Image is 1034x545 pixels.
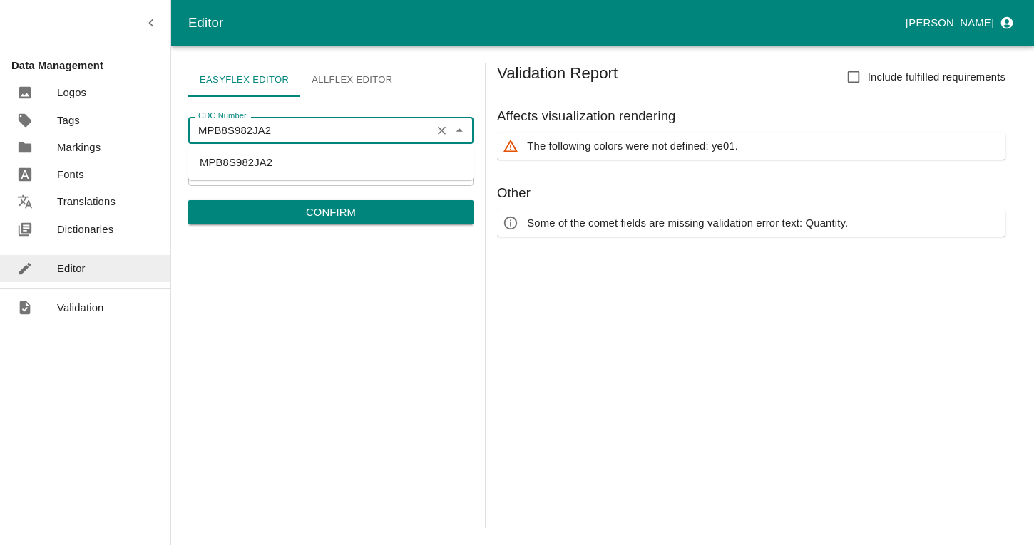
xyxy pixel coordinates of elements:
[188,63,300,97] a: Easyflex Editor
[188,150,474,175] li: MPB8S982JA2
[497,63,618,91] h5: Validation Report
[300,63,404,97] a: Allflex Editor
[57,194,116,209] p: Translations
[198,110,247,122] label: CDC Number
[57,261,86,276] p: Editor
[527,215,848,231] p: Some of the comet fields are missing validation error text: Quantity.
[57,167,84,182] p: Fonts
[11,58,170,73] p: Data Management
[57,85,86,100] p: Logos
[57,140,101,155] p: Markings
[188,12,900,33] div: Editor
[432,121,451,140] button: Clear
[497,105,1005,127] h6: Affects visualization rendering
[57,300,104,316] p: Validation
[527,138,738,154] p: The following colors were not defined: ye01.
[306,204,356,220] p: Confirm
[906,15,994,31] p: [PERSON_NAME]
[868,69,1005,85] span: Include fulfilled requirements
[188,200,474,224] button: Confirm
[57,222,113,237] p: Dictionaries
[900,11,1017,35] button: profile
[57,113,80,128] p: Tags
[450,121,469,140] button: Close
[497,182,1005,204] h6: Other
